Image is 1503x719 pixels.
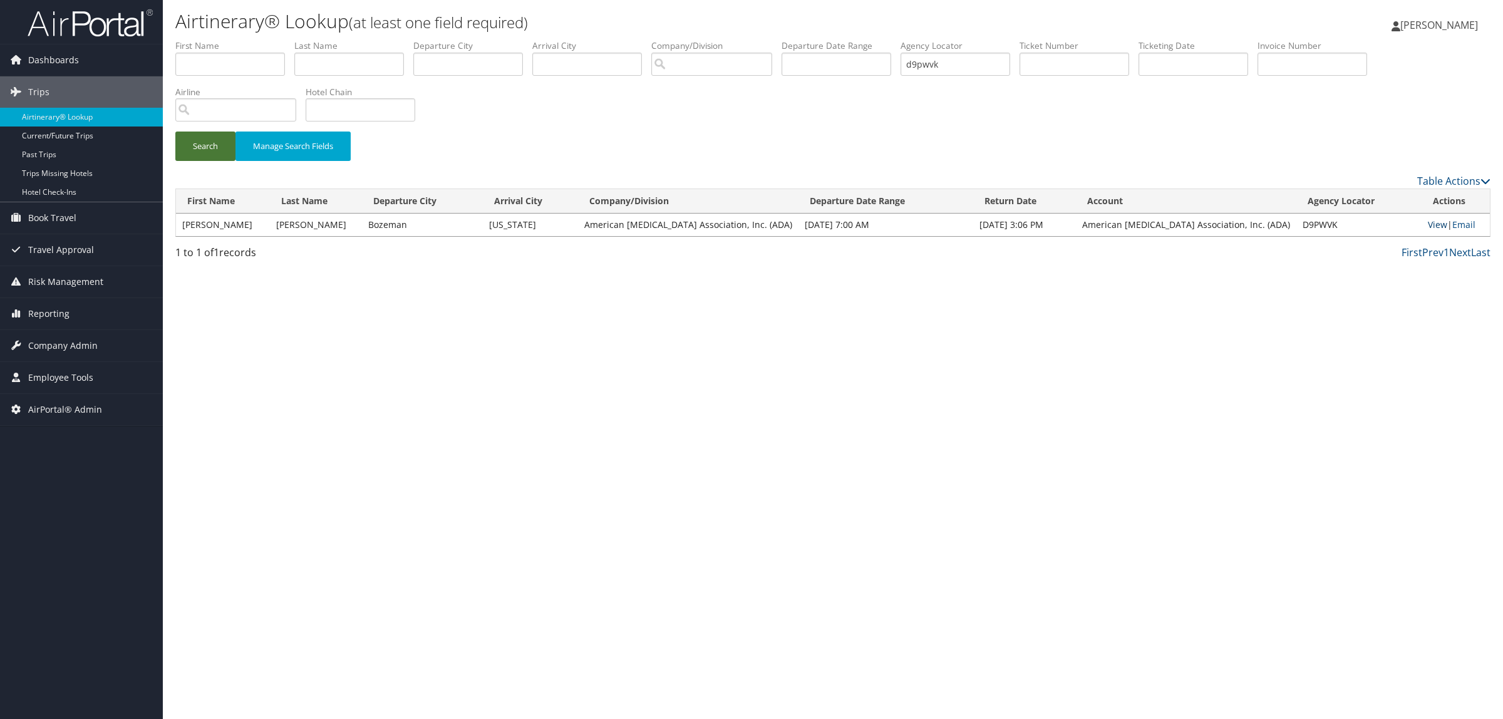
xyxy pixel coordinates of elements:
[1449,246,1471,259] a: Next
[1020,39,1139,52] label: Ticket Number
[235,132,351,161] button: Manage Search Fields
[1444,246,1449,259] a: 1
[1076,189,1296,214] th: Account: activate to sort column ascending
[270,189,362,214] th: Last Name: activate to sort column ascending
[1422,189,1490,214] th: Actions
[1400,18,1478,32] span: [PERSON_NAME]
[798,189,974,214] th: Departure Date Range: activate to sort column ascending
[28,362,93,393] span: Employee Tools
[28,266,103,297] span: Risk Management
[362,214,483,236] td: Bozeman
[28,298,70,329] span: Reporting
[1428,219,1447,230] a: View
[28,202,76,234] span: Book Travel
[1296,189,1422,214] th: Agency Locator: activate to sort column ascending
[578,214,798,236] td: American [MEDICAL_DATA] Association, Inc. (ADA)
[413,39,532,52] label: Departure City
[270,214,362,236] td: [PERSON_NAME]
[1452,219,1475,230] a: Email
[175,86,306,98] label: Airline
[1392,6,1490,44] a: [PERSON_NAME]
[175,245,490,266] div: 1 to 1 of records
[1258,39,1376,52] label: Invoice Number
[1296,214,1422,236] td: D9PWVK
[28,330,98,361] span: Company Admin
[175,39,294,52] label: First Name
[1417,174,1490,188] a: Table Actions
[782,39,901,52] label: Departure Date Range
[306,86,425,98] label: Hotel Chain
[362,189,483,214] th: Departure City: activate to sort column ascending
[176,189,270,214] th: First Name: activate to sort column ascending
[578,189,798,214] th: Company/Division
[294,39,413,52] label: Last Name
[28,76,49,108] span: Trips
[973,189,1076,214] th: Return Date: activate to sort column ascending
[1422,214,1490,236] td: |
[28,234,94,266] span: Travel Approval
[651,39,782,52] label: Company/Division
[175,8,1052,34] h1: Airtinerary® Lookup
[1402,246,1422,259] a: First
[175,132,235,161] button: Search
[901,39,1020,52] label: Agency Locator
[973,214,1076,236] td: [DATE] 3:06 PM
[798,214,974,236] td: [DATE] 7:00 AM
[1422,246,1444,259] a: Prev
[28,394,102,425] span: AirPortal® Admin
[532,39,651,52] label: Arrival City
[1076,214,1296,236] td: American [MEDICAL_DATA] Association, Inc. (ADA)
[349,12,528,33] small: (at least one field required)
[28,8,153,38] img: airportal-logo.png
[28,44,79,76] span: Dashboards
[1139,39,1258,52] label: Ticketing Date
[483,214,578,236] td: [US_STATE]
[1471,246,1490,259] a: Last
[176,214,270,236] td: [PERSON_NAME]
[214,246,219,259] span: 1
[483,189,578,214] th: Arrival City: activate to sort column ascending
